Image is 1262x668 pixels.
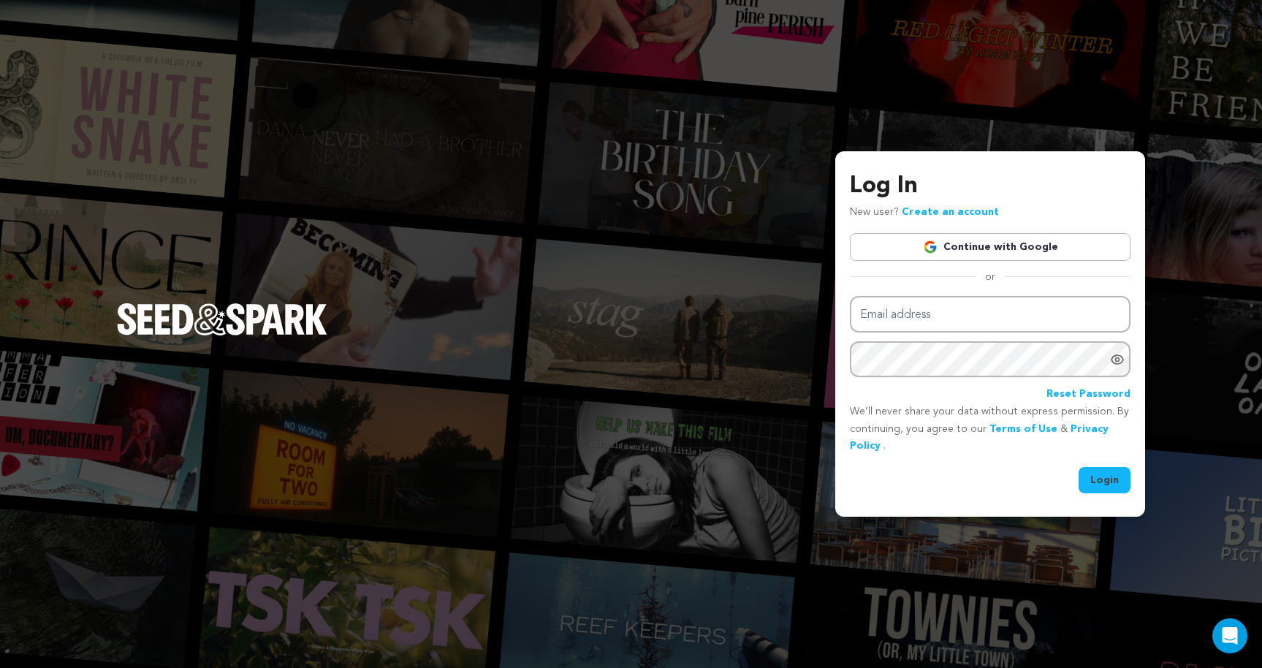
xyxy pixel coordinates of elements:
[902,207,999,217] a: Create an account
[117,303,327,335] img: Seed&Spark Logo
[1110,352,1125,367] a: Show password as plain text. Warning: this will display your password on the screen.
[1079,467,1130,493] button: Login
[989,424,1057,434] a: Terms of Use
[850,403,1130,455] p: We’ll never share your data without express permission. By continuing, you agree to our & .
[850,169,1130,204] h3: Log In
[850,204,999,221] p: New user?
[850,296,1130,333] input: Email address
[976,270,1004,284] span: or
[1046,386,1130,403] a: Reset Password
[850,233,1130,261] a: Continue with Google
[1212,618,1247,653] div: Open Intercom Messenger
[117,303,327,365] a: Seed&Spark Homepage
[923,240,938,254] img: Google logo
